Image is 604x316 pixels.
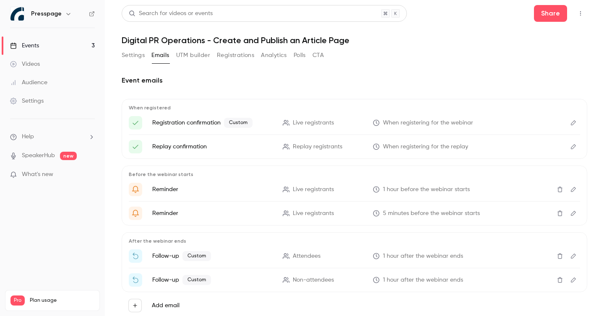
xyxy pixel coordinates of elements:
li: Confirmation sign up {{ event_name }}! [129,116,580,130]
h2: Event emails [122,75,587,85]
button: Edit [567,140,580,153]
p: Follow-up [152,251,273,261]
span: When registering for the replay [383,142,468,151]
button: Registrations [217,49,254,62]
p: Follow-up [152,275,273,285]
label: Add email [152,301,180,310]
span: Attendees [293,252,320,261]
li: The webinar is going live NOW! [129,207,580,220]
div: Events [10,41,39,50]
div: Videos [10,60,40,68]
img: Presspage [10,7,24,21]
button: Polls [294,49,306,62]
li: Recording + Resources: Thanks for your interest in today's webinar! [129,249,580,263]
span: When registering for the webinar [383,119,473,127]
h1: Digital PR Operations - Create and Publish an Article Page [122,35,587,45]
p: Registration confirmation [152,118,273,128]
button: Emails [151,49,169,62]
button: Delete [553,249,567,263]
p: Before the webinar starts [129,171,580,178]
a: SpeakerHub [22,151,55,160]
button: Delete [553,207,567,220]
span: Non-attendees [293,276,334,285]
div: Search for videos or events [129,9,213,18]
span: 1 hour after the webinar ends [383,252,463,261]
button: CTA [312,49,324,62]
p: Replay confirmation [152,142,273,151]
h6: Presspage [31,10,62,18]
button: Share [534,5,567,22]
p: After the webinar ends [129,238,580,244]
span: Pro [10,295,25,306]
button: Delete [553,183,567,196]
div: Audience [10,78,47,87]
li: help-dropdown-opener [10,132,95,141]
button: Edit [567,207,580,220]
span: 1 hour after the webinar ends [383,276,463,285]
button: Edit [567,116,580,130]
button: Edit [567,249,580,263]
p: When registered [129,104,580,111]
span: 5 minutes before the webinar starts [383,209,480,218]
li: Watch the replay of {{ event_name }} [129,273,580,287]
button: Analytics [261,49,287,62]
button: Edit [567,183,580,196]
div: Settings [10,97,44,105]
span: Replay registrants [293,142,342,151]
span: Custom [224,118,253,128]
button: UTM builder [176,49,210,62]
span: Plan usage [30,297,94,304]
span: Live registrants [293,209,334,218]
button: Delete [553,273,567,287]
p: Reminder [152,209,273,218]
button: Edit [567,273,580,287]
span: Custom [182,251,211,261]
span: 1 hour before the webinar starts [383,185,470,194]
span: Help [22,132,34,141]
span: Live registrants [293,185,334,194]
span: Custom [182,275,211,285]
span: Live registrants [293,119,334,127]
p: Reminder [152,185,273,194]
span: What's new [22,170,53,179]
button: Settings [122,49,145,62]
span: new [60,152,77,160]
li: Mastering Media Madness Webinar starts soon... [129,183,580,196]
li: Here's your access link to {{ event_name }}! [129,140,580,153]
